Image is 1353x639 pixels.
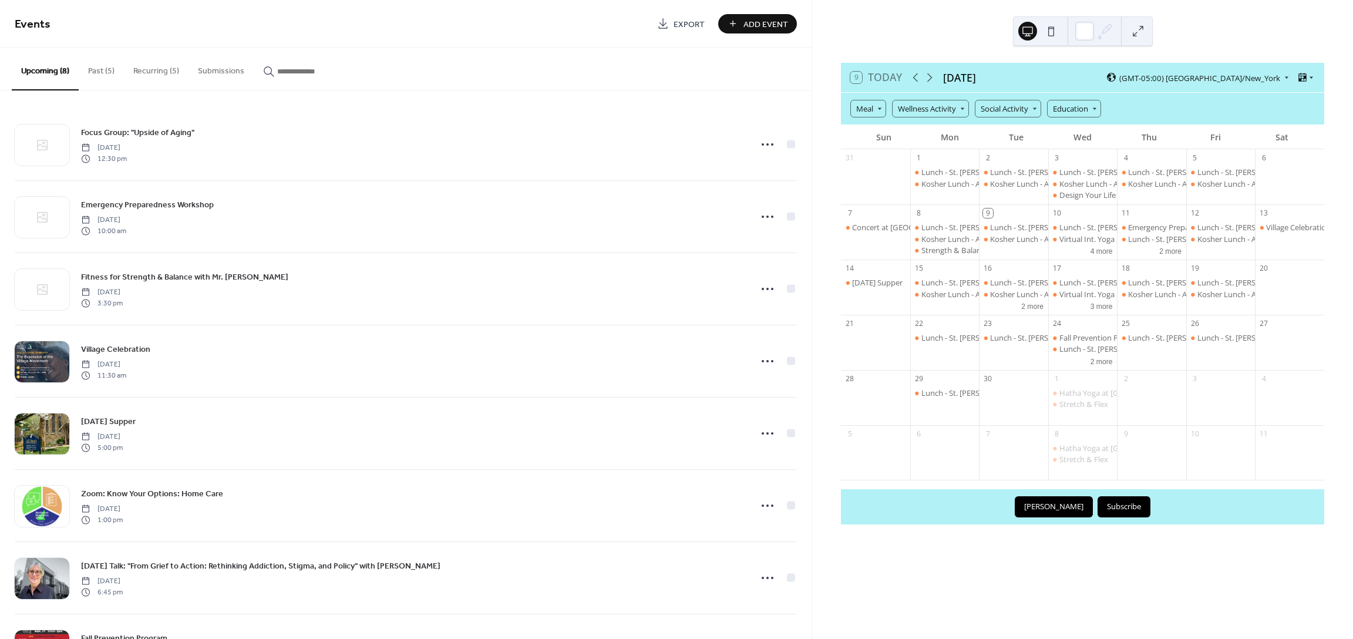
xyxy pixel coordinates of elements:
[1197,167,1295,177] div: Lunch - St. [PERSON_NAME]
[921,332,1019,343] div: Lunch - St. [PERSON_NAME]
[921,388,1019,398] div: Lunch - St. [PERSON_NAME]
[81,487,223,500] a: Zoom: Know Your Options: Home Care
[1117,222,1186,233] div: Emergency Preparedness Workshop
[1117,234,1186,244] div: Lunch - St. Alban's
[1248,125,1315,149] div: Sat
[81,153,127,164] span: 12:30 pm
[1059,179,1130,189] div: Kosher Lunch - Adas
[1197,289,1268,300] div: Kosher Lunch - Adas
[910,277,980,288] div: Lunch - St. Alban's
[1259,429,1269,439] div: 11
[81,442,123,453] span: 5:00 pm
[1190,208,1200,218] div: 12
[81,126,194,139] a: Focus Group: "Upside of Aging"
[81,359,126,370] span: [DATE]
[1259,374,1269,384] div: 4
[1059,190,1311,200] div: Design Your Life for Meaning @ Success free 3-week workshop Session 1
[81,432,123,442] span: [DATE]
[1052,429,1062,439] div: 8
[1052,318,1062,328] div: 24
[990,234,1061,244] div: Kosher Lunch - Adas
[1117,289,1186,300] div: Kosher Lunch - Adas
[81,287,123,298] span: [DATE]
[979,277,1048,288] div: Lunch - St. Alban's
[1259,153,1269,163] div: 6
[1128,289,1199,300] div: Kosher Lunch - Adas
[1048,277,1118,288] div: Lunch - St. Alban's
[910,179,980,189] div: Kosher Lunch - Adas
[1059,167,1157,177] div: Lunch - St. [PERSON_NAME]
[845,374,855,384] div: 28
[1048,289,1118,300] div: Virtual Int. Yoga
[81,226,126,236] span: 10:00 am
[81,271,288,284] span: Fitness for Strength & Balance with Mr. [PERSON_NAME]
[81,504,123,514] span: [DATE]
[674,18,705,31] span: Export
[979,222,1048,233] div: Lunch - St. Alban's
[1186,179,1256,189] div: Kosher Lunch - Adas
[1117,179,1186,189] div: Kosher Lunch - Adas
[841,277,910,288] div: Sunday Supper
[914,318,924,328] div: 22
[910,167,980,177] div: Lunch - St. Alban's
[718,14,797,33] a: Add Event
[1048,234,1118,244] div: Virtual Int. Yoga
[845,318,855,328] div: 21
[1015,496,1093,517] button: [PERSON_NAME]
[1116,125,1182,149] div: Thu
[910,388,980,398] div: Lunch - St. Alban's
[990,289,1061,300] div: Kosher Lunch - Adas
[1052,153,1062,163] div: 3
[81,344,150,356] span: Village Celebration
[1128,222,1255,233] div: Emergency Preparedness Workshop
[81,416,136,428] span: [DATE] Supper
[1048,190,1118,200] div: Design Your Life for Meaning @ Success free 3-week workshop Session 1
[81,514,123,525] span: 1:00 pm
[1048,399,1118,409] div: Stretch & Flex
[852,222,967,233] div: Concert at [GEOGRAPHIC_DATA]
[1098,496,1150,517] button: Subscribe
[1186,277,1256,288] div: Lunch - St. Alban's
[983,208,993,218] div: 9
[845,263,855,273] div: 14
[81,143,127,153] span: [DATE]
[1048,388,1118,398] div: Hatha Yoga at Tenley Library
[1197,277,1295,288] div: Lunch - St. [PERSON_NAME]
[1197,179,1268,189] div: Kosher Lunch - Adas
[81,342,150,356] a: Village Celebration
[979,234,1048,244] div: Kosher Lunch - Adas
[914,374,924,384] div: 29
[1048,454,1118,465] div: Stretch & Flex
[990,277,1088,288] div: Lunch - St. [PERSON_NAME]
[1155,245,1186,256] button: 2 more
[1128,332,1226,343] div: Lunch - St. [PERSON_NAME]
[81,215,126,226] span: [DATE]
[1059,234,1115,244] div: Virtual Int. Yoga
[983,318,993,328] div: 23
[914,263,924,273] div: 15
[845,208,855,218] div: 7
[1190,318,1200,328] div: 26
[1190,153,1200,163] div: 5
[1190,263,1200,273] div: 19
[1186,289,1256,300] div: Kosher Lunch - Adas
[1186,234,1256,244] div: Kosher Lunch - Adas
[914,153,924,163] div: 1
[1048,443,1118,453] div: Hatha Yoga at Tenley Library
[1048,167,1118,177] div: Lunch - St. Alban's
[743,18,788,31] span: Add Event
[1128,234,1226,244] div: Lunch - St. [PERSON_NAME]
[1128,167,1226,177] div: Lunch - St. [PERSON_NAME]
[1121,429,1131,439] div: 9
[1190,374,1200,384] div: 3
[914,208,924,218] div: 8
[1048,344,1118,354] div: Lunch - St. Alban's
[1121,208,1131,218] div: 11
[1059,222,1157,233] div: Lunch - St. [PERSON_NAME]
[1086,245,1118,256] button: 4 more
[921,167,1019,177] div: Lunch - St. [PERSON_NAME]
[983,125,1049,149] div: Tue
[1255,222,1324,233] div: Village Celebration
[81,298,123,308] span: 3:30 pm
[81,415,136,428] a: [DATE] Supper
